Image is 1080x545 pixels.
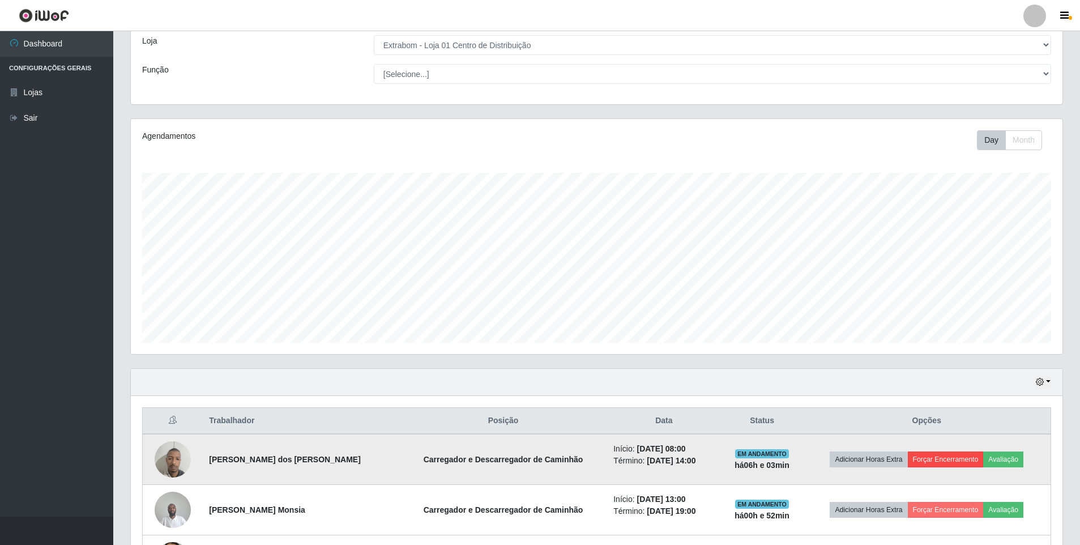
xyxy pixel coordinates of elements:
time: [DATE] 13:00 [637,495,685,504]
label: Loja [142,35,157,47]
strong: há 06 h e 03 min [735,461,789,470]
th: Posição [400,408,607,435]
strong: [PERSON_NAME] dos [PERSON_NAME] [209,455,361,464]
th: Data [607,408,721,435]
button: Avaliação [983,452,1023,467]
div: First group [977,130,1042,150]
li: Início: [613,443,714,455]
time: [DATE] 19:00 [647,506,695,516]
div: Agendamentos [142,130,511,142]
strong: [PERSON_NAME] Monsia [209,505,305,514]
li: Início: [613,493,714,505]
li: Término: [613,505,714,517]
img: CoreUI Logo [19,8,69,23]
span: EM ANDAMENTO [735,500,789,509]
time: [DATE] 08:00 [637,444,685,453]
button: Forçar Encerramento [908,452,984,467]
time: [DATE] 14:00 [647,456,695,465]
button: Forçar Encerramento [908,502,984,518]
th: Opções [803,408,1051,435]
strong: Carregador e Descarregador de Caminhão [424,505,583,514]
button: Avaliação [983,502,1023,518]
label: Função [142,64,169,76]
div: Toolbar with button groups [977,130,1051,150]
img: 1746211066913.jpeg [155,486,191,534]
button: Day [977,130,1006,150]
th: Status [722,408,803,435]
img: 1754024702641.jpeg [155,435,191,483]
th: Trabalhador [202,408,400,435]
li: Término: [613,455,714,467]
button: Adicionar Horas Extra [830,502,907,518]
strong: Carregador e Descarregador de Caminhão [424,455,583,464]
strong: há 00 h e 52 min [735,511,789,520]
button: Adicionar Horas Extra [830,452,907,467]
span: EM ANDAMENTO [735,449,789,458]
button: Month [1005,130,1042,150]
